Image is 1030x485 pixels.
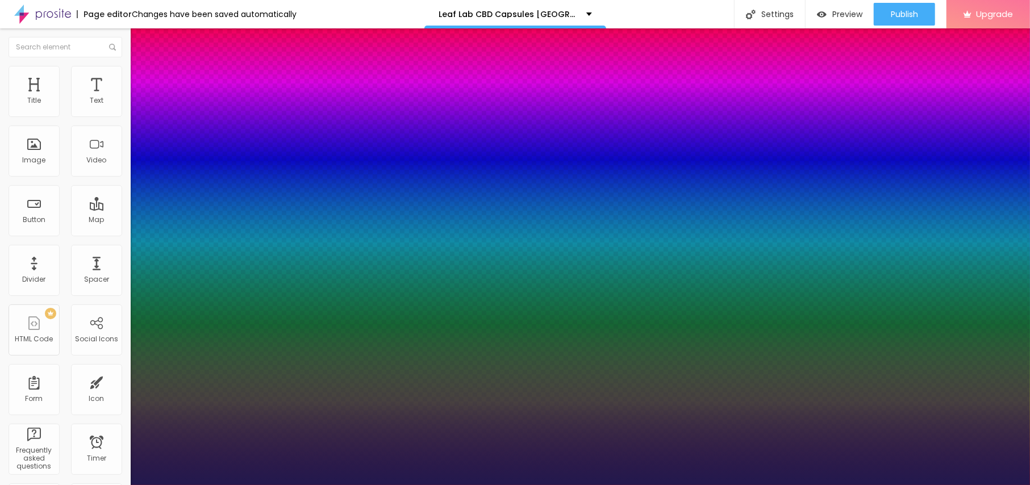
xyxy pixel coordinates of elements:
[23,275,46,283] div: Divider
[806,3,874,26] button: Preview
[27,97,41,104] div: Title
[817,10,827,19] img: view-1.svg
[891,10,918,19] span: Publish
[87,454,106,462] div: Timer
[9,37,122,57] input: Search element
[15,335,53,343] div: HTML Code
[832,10,862,19] span: Preview
[77,10,132,18] div: Page editor
[109,44,116,51] img: Icone
[75,335,118,343] div: Social Icons
[84,275,109,283] div: Spacer
[89,395,105,403] div: Icon
[746,10,756,19] img: Icone
[132,10,297,18] div: Changes have been saved automatically
[874,3,935,26] button: Publish
[87,156,107,164] div: Video
[26,395,43,403] div: Form
[23,216,45,224] div: Button
[439,10,578,18] p: Leaf Lab CBD Capsules [GEOGRAPHIC_DATA]
[89,216,105,224] div: Map
[976,9,1013,19] span: Upgrade
[90,97,103,104] div: Text
[11,446,56,471] div: Frequently asked questions
[23,156,46,164] div: Image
